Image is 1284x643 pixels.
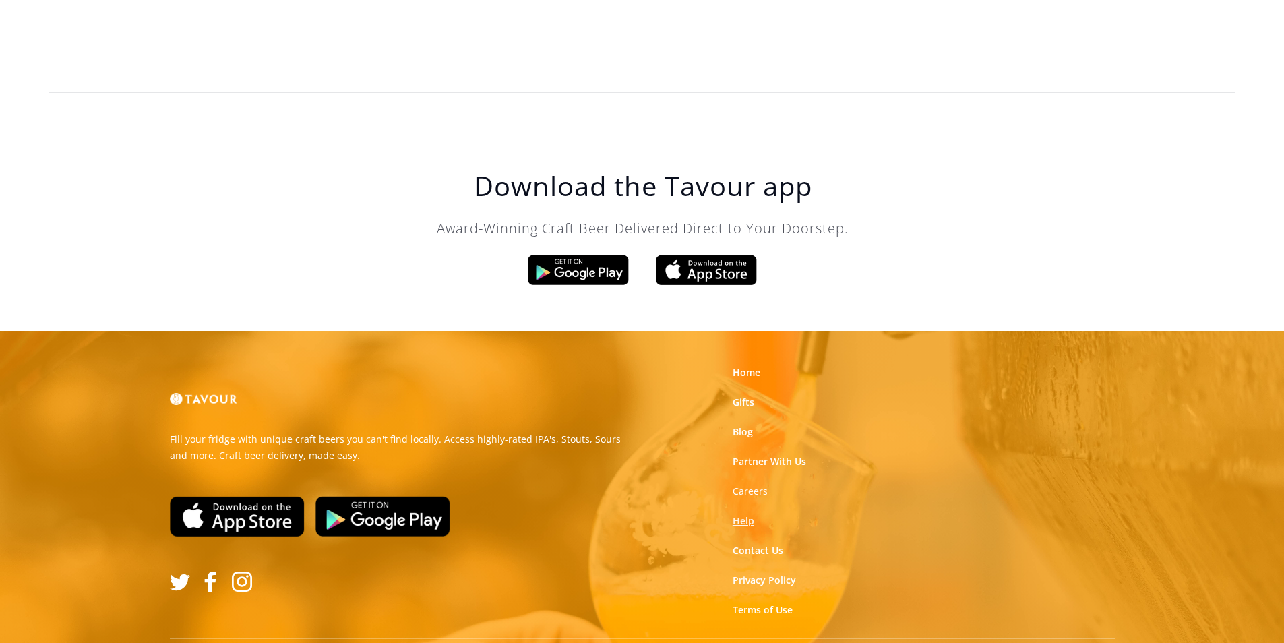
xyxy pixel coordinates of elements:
p: Fill your fridge with unique craft beers you can't find locally. Access highly-rated IPA's, Stout... [170,431,632,464]
a: Careers [733,485,768,498]
a: Blog [733,425,753,439]
a: Partner With Us [733,455,806,468]
a: Privacy Policy [733,574,796,587]
h1: Download the Tavour app [373,170,913,202]
a: Help [733,514,754,528]
h2: ‍ [34,17,1250,44]
a: Home [733,366,760,379]
a: Terms of Use [733,603,793,617]
p: Award-Winning Craft Beer Delivered Direct to Your Doorstep. [373,218,913,239]
a: Contact Us [733,544,783,557]
a: Gifts [733,396,754,409]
